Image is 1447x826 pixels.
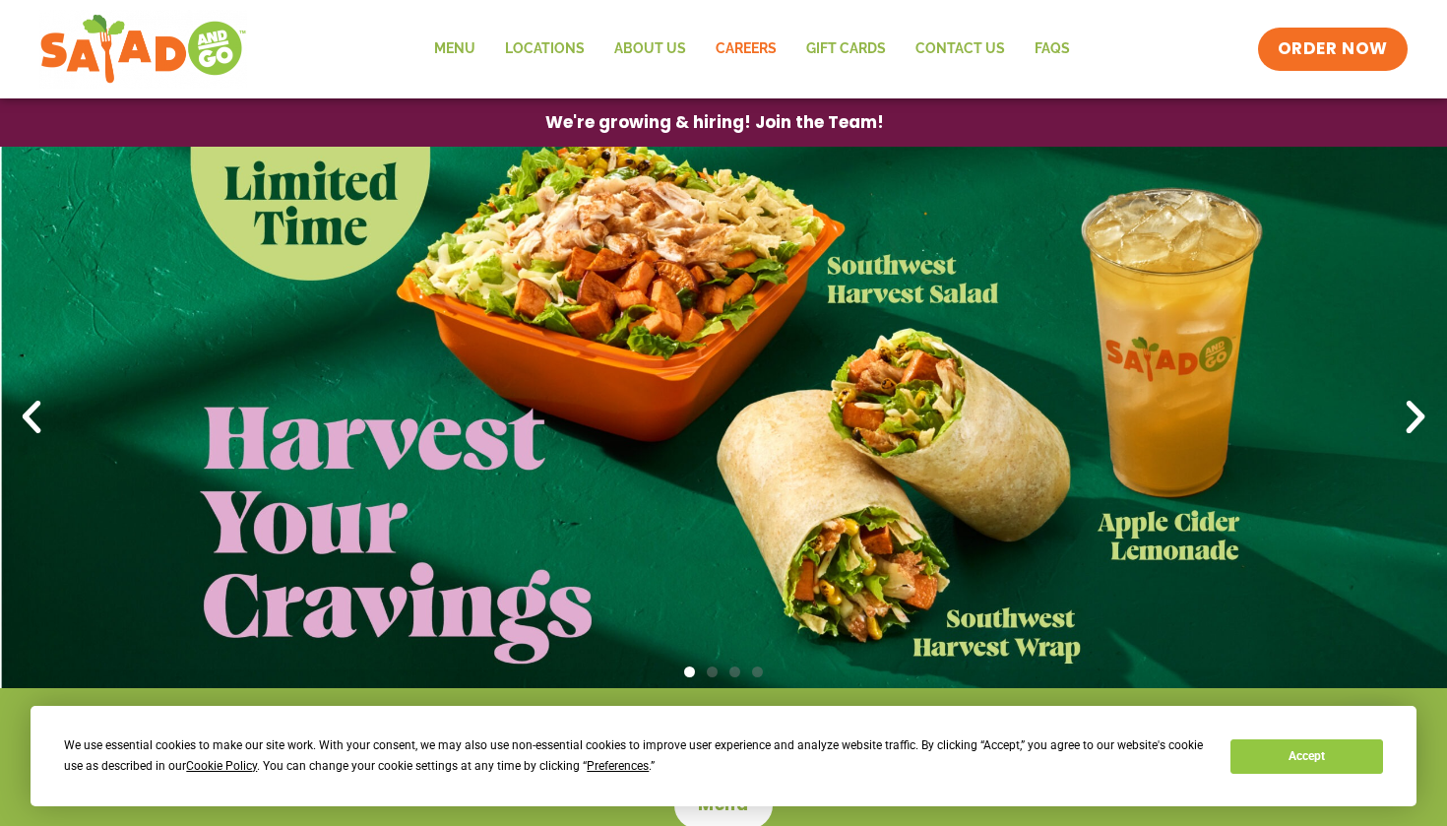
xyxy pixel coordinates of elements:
[1230,739,1382,774] button: Accept
[901,27,1020,72] a: Contact Us
[1278,37,1388,61] span: ORDER NOW
[64,735,1207,777] div: We use essential cookies to make our site work. With your consent, we may also use non-essential ...
[31,706,1416,806] div: Cookie Consent Prompt
[729,667,740,677] span: Go to slide 3
[599,27,701,72] a: About Us
[1020,27,1085,72] a: FAQs
[752,667,763,677] span: Go to slide 4
[545,114,884,131] span: We're growing & hiring! Join the Team!
[10,396,53,439] div: Previous slide
[516,99,913,146] a: We're growing & hiring! Join the Team!
[707,667,718,677] span: Go to slide 2
[419,27,1085,72] nav: Menu
[419,27,490,72] a: Menu
[587,759,649,773] span: Preferences
[1394,396,1437,439] div: Next slide
[490,27,599,72] a: Locations
[186,759,257,773] span: Cookie Policy
[39,10,247,89] img: new-SAG-logo-768×292
[791,27,901,72] a: GIFT CARDS
[684,667,695,677] span: Go to slide 1
[701,27,791,72] a: Careers
[1258,28,1408,71] a: ORDER NOW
